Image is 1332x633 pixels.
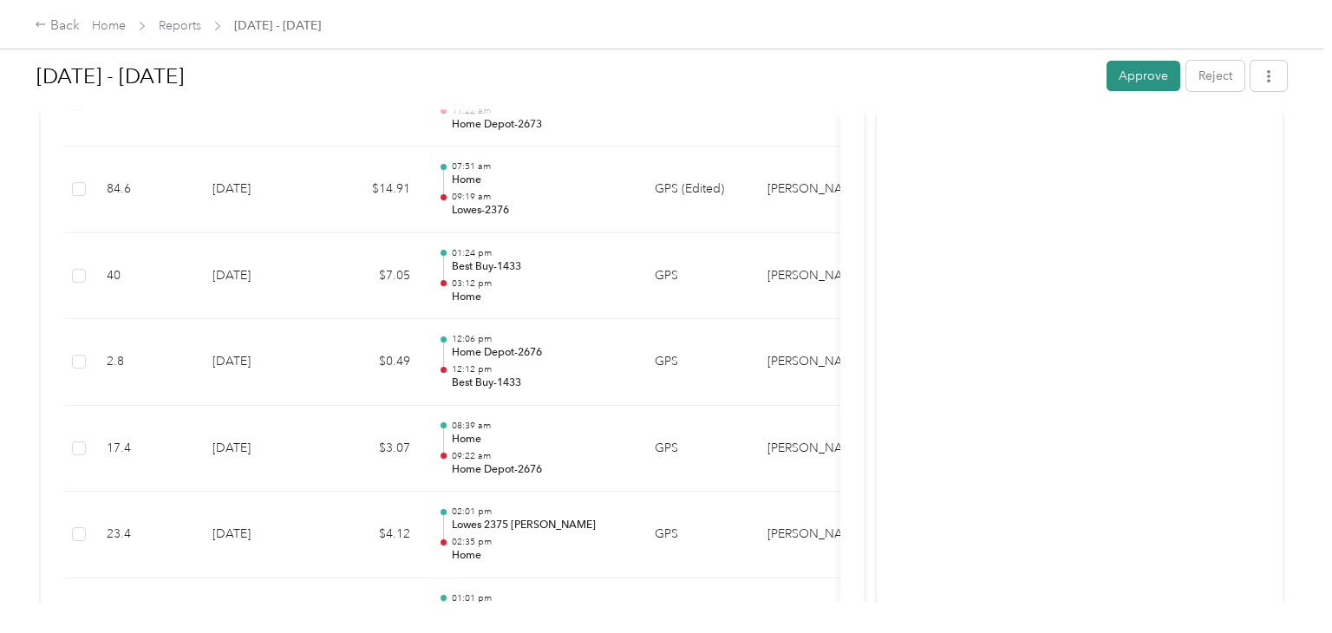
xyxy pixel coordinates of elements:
td: GPS (Edited) [641,147,754,233]
p: 03:12 pm [452,277,627,290]
td: GPS [641,319,754,406]
p: 02:35 pm [452,536,627,548]
p: 09:22 am [452,450,627,462]
p: 01:01 pm [452,592,627,604]
a: Reports [159,18,201,33]
button: Reject [1186,61,1244,91]
p: Home [452,432,627,447]
p: 12:06 pm [452,333,627,345]
td: 23.4 [93,492,199,578]
td: Acosta Whirlpool [754,406,884,493]
iframe: Everlance-gr Chat Button Frame [1235,536,1332,633]
td: [DATE] [199,406,320,493]
p: 02:01 pm [452,506,627,518]
h1: Sep 1 - 30, 2025 [36,55,1094,97]
td: Acosta Whirlpool [754,233,884,320]
td: $0.49 [320,319,424,406]
td: 84.6 [93,147,199,233]
td: Acosta Whirlpool [754,319,884,406]
td: GPS [641,492,754,578]
p: Home [452,173,627,188]
p: 08:39 am [452,420,627,432]
span: [DATE] - [DATE] [234,16,321,35]
div: Back [35,16,80,36]
p: 01:24 pm [452,247,627,259]
p: Lowes-2376 [452,203,627,219]
p: Home Depot-2673 [452,117,627,133]
td: $4.12 [320,492,424,578]
td: 2.8 [93,319,199,406]
p: 07:51 am [452,160,627,173]
td: 17.4 [93,406,199,493]
td: Acosta Whirlpool [754,147,884,233]
p: Home Depot-2676 [452,462,627,478]
td: $3.07 [320,406,424,493]
a: Home [92,18,126,33]
td: GPS [641,406,754,493]
td: GPS [641,233,754,320]
td: Acosta Whirlpool [754,492,884,578]
td: [DATE] [199,147,320,233]
p: Best Buy-1433 [452,375,627,391]
p: 12:12 pm [452,363,627,375]
td: [DATE] [199,492,320,578]
p: Home Depot-2676 [452,345,627,361]
p: Best Buy-1433 [452,259,627,275]
p: Home [452,548,627,564]
td: [DATE] [199,233,320,320]
button: Approve [1107,61,1180,91]
td: $14.91 [320,147,424,233]
td: [DATE] [199,319,320,406]
p: Lowes 2375 [PERSON_NAME] [452,518,627,533]
p: Home [452,290,627,305]
td: $7.05 [320,233,424,320]
p: 09:19 am [452,191,627,203]
td: 40 [93,233,199,320]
